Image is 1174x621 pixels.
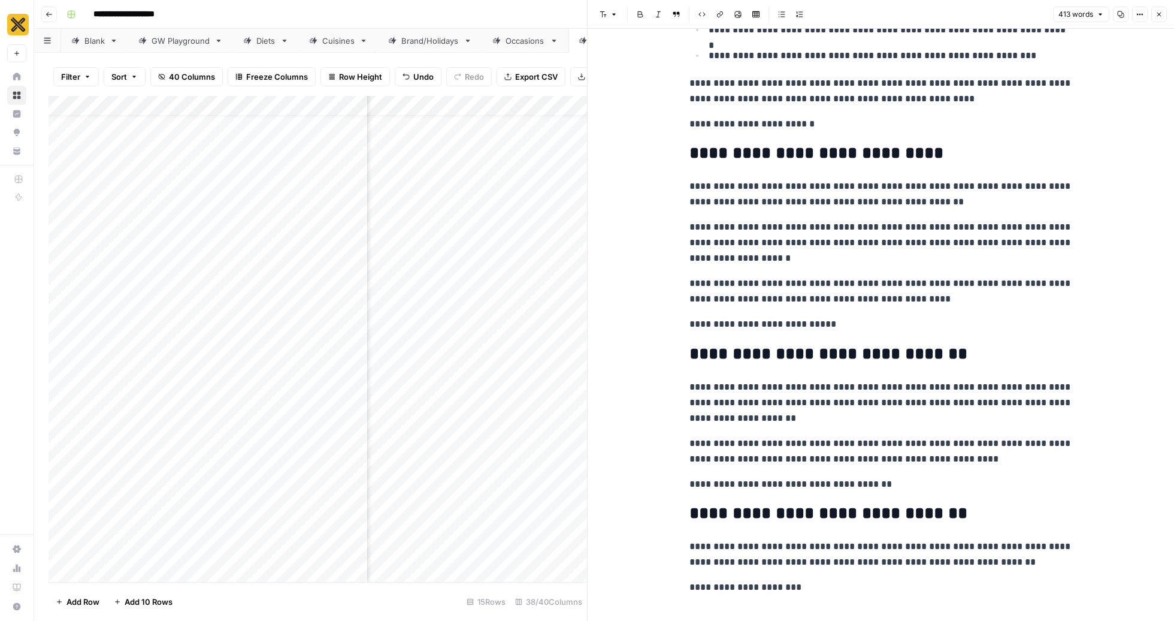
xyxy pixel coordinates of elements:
[233,29,299,53] a: Diets
[7,597,26,616] button: Help + Support
[339,71,382,83] span: Row Height
[401,35,459,47] div: Brand/Holidays
[1058,9,1093,20] span: 413 words
[84,35,105,47] div: Blank
[7,67,26,86] a: Home
[104,67,146,86] button: Sort
[7,104,26,123] a: Insights
[1053,7,1109,22] button: 413 words
[7,10,26,40] button: Workspace: CookUnity
[7,14,29,35] img: CookUnity Logo
[299,29,378,53] a: Cuisines
[506,35,545,47] div: Occasions
[256,35,276,47] div: Diets
[7,141,26,161] a: Your Data
[111,71,127,83] span: Sort
[320,67,390,86] button: Row Height
[465,71,484,83] span: Redo
[7,123,26,142] a: Opportunities
[395,67,441,86] button: Undo
[413,71,434,83] span: Undo
[7,578,26,597] a: Learning Hub
[128,29,233,53] a: GW Playground
[515,71,558,83] span: Export CSV
[322,35,355,47] div: Cuisines
[61,71,80,83] span: Filter
[150,67,223,86] button: 40 Columns
[568,29,657,53] a: Campaigns
[66,596,99,608] span: Add Row
[125,596,173,608] span: Add 10 Rows
[7,559,26,578] a: Usage
[246,71,308,83] span: Freeze Columns
[107,592,180,611] button: Add 10 Rows
[497,67,565,86] button: Export CSV
[152,35,210,47] div: GW Playground
[446,67,492,86] button: Redo
[462,592,510,611] div: 15 Rows
[378,29,482,53] a: Brand/Holidays
[53,67,99,86] button: Filter
[228,67,316,86] button: Freeze Columns
[49,592,107,611] button: Add Row
[169,71,215,83] span: 40 Columns
[61,29,128,53] a: Blank
[7,539,26,559] a: Settings
[7,86,26,105] a: Browse
[482,29,568,53] a: Occasions
[510,592,587,611] div: 38/40 Columns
